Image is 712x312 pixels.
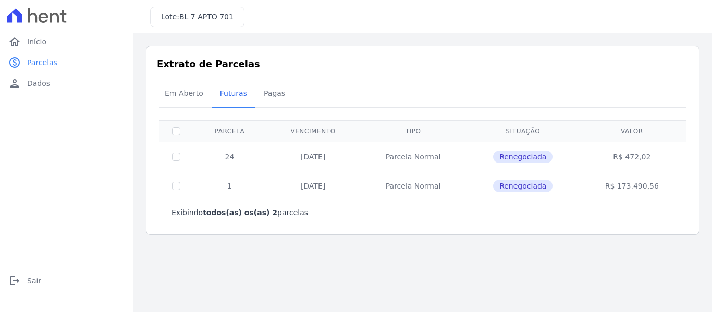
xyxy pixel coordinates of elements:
p: Exibindo parcelas [171,207,308,218]
a: Em Aberto [156,81,212,108]
a: logoutSair [4,270,129,291]
th: Situação [467,120,579,142]
td: [DATE] [266,142,360,171]
th: Tipo [360,120,467,142]
span: Renegociada [493,180,553,192]
a: personDados [4,73,129,94]
td: R$ 472,02 [579,142,684,171]
a: Futuras [212,81,255,108]
a: paidParcelas [4,52,129,73]
span: Renegociada [493,151,553,163]
span: BL 7 APTO 701 [179,13,234,21]
span: Pagas [257,83,291,104]
span: Início [27,36,46,47]
i: person [8,77,21,90]
td: Parcela Normal [360,171,467,201]
span: Parcelas [27,57,57,68]
td: 24 [193,142,266,171]
b: todos(as) os(as) 2 [203,208,277,217]
th: Vencimento [266,120,360,142]
td: [DATE] [266,171,360,201]
a: Pagas [255,81,293,108]
a: homeInício [4,31,129,52]
i: home [8,35,21,48]
h3: Extrato de Parcelas [157,57,689,71]
td: Parcela Normal [360,142,467,171]
i: logout [8,274,21,287]
i: paid [8,56,21,69]
span: Futuras [214,83,253,104]
h3: Lote: [161,11,234,22]
span: Em Aberto [158,83,210,104]
td: 1 [193,171,266,201]
td: R$ 173.490,56 [579,171,684,201]
span: Dados [27,78,50,89]
span: Sair [27,276,41,286]
th: Valor [579,120,684,142]
th: Parcela [193,120,266,142]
